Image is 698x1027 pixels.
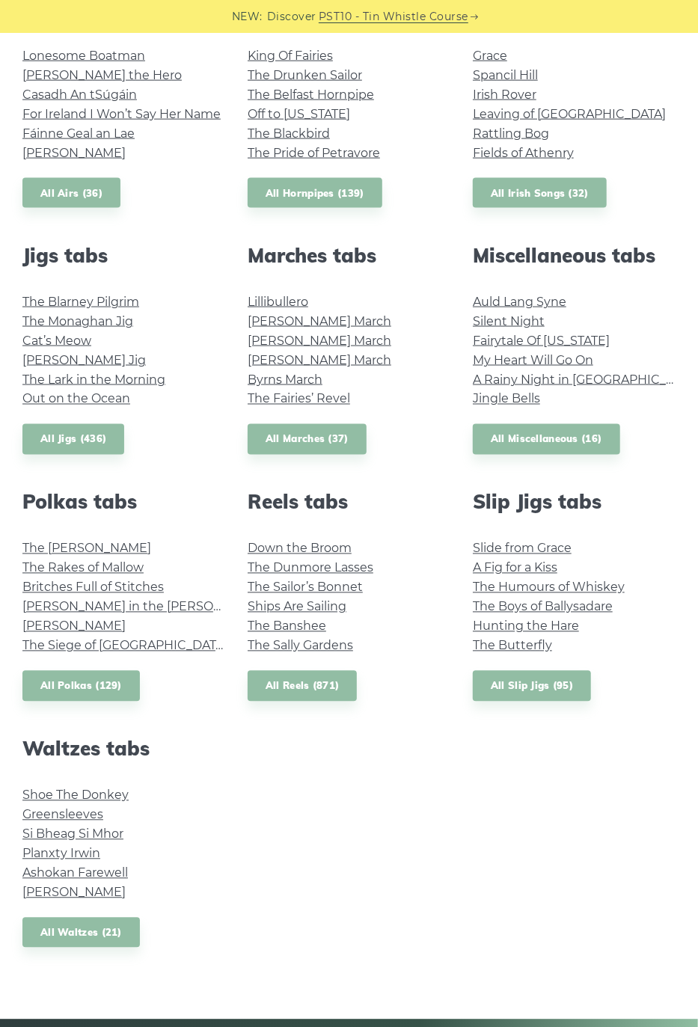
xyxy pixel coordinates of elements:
a: A Fig for a Kiss [473,561,557,575]
a: The Blarney Pilgrim [22,295,139,309]
a: All Jigs (436) [22,424,124,455]
a: [PERSON_NAME] Jig [22,353,146,367]
a: All Reels (871) [248,671,358,702]
a: Off to [US_STATE] [248,107,350,121]
a: All Polkas (129) [22,671,140,702]
a: Hunting the Hare [473,619,579,634]
a: Auld Lang Syne [473,295,566,309]
a: The Monaghan Jig [22,314,133,328]
a: Lonesome Boatman [22,49,145,63]
span: NEW: [232,8,263,25]
a: Down the Broom [248,542,352,556]
a: All Miscellaneous (16) [473,424,620,455]
a: The Butterfly [473,639,552,653]
span: Discover [267,8,316,25]
a: Shoe The Donkey [22,788,129,803]
a: All Slip Jigs (95) [473,671,591,702]
a: The Boys of Ballysadare [473,600,613,614]
a: The Pride of Petravore [248,146,380,160]
a: Casadh An tSúgáin [22,88,137,102]
a: The Banshee [248,619,326,634]
a: For Ireland I Won’t Say Her Name [22,107,221,121]
a: [PERSON_NAME] March [248,334,391,348]
a: PST10 - Tin Whistle Course [319,8,468,25]
a: All Waltzes (21) [22,918,140,948]
a: The Fairies’ Revel [248,392,350,406]
a: Leaving of [GEOGRAPHIC_DATA] [473,107,666,121]
a: Byrns March [248,373,322,387]
a: Britches Full of Stitches [22,580,164,595]
a: The Lark in the Morning [22,373,165,387]
a: The Sailor’s Bonnet [248,580,363,595]
a: Silent Night [473,314,545,328]
a: Spancil Hill [473,68,538,82]
a: Rattling Bog [473,126,549,141]
a: Ships Are Sailing [248,600,346,614]
a: Out on the Ocean [22,392,130,406]
h2: Slip Jigs tabs [473,491,676,514]
a: [PERSON_NAME] [22,886,126,900]
a: Cat’s Meow [22,334,91,348]
h2: Jigs tabs [22,244,225,267]
h2: Miscellaneous tabs [473,244,676,267]
a: Lillibullero [248,295,308,309]
a: [PERSON_NAME] March [248,314,391,328]
a: Fairytale Of [US_STATE] [473,334,610,348]
a: Ashokan Farewell [22,866,128,880]
a: The Humours of Whiskey [473,580,625,595]
a: Jingle Bells [473,392,540,406]
a: [PERSON_NAME] the Hero [22,68,182,82]
a: Si­ Bheag Si­ Mhor [22,827,123,841]
a: My Heart Will Go On [473,353,593,367]
a: The Sally Gardens [248,639,353,653]
h2: Reels tabs [248,491,450,514]
a: Grace [473,49,507,63]
a: The Siege of [GEOGRAPHIC_DATA] [22,639,227,653]
h2: Polkas tabs [22,491,225,514]
a: All Hornpipes (139) [248,178,382,209]
a: Irish Rover [473,88,536,102]
a: The Belfast Hornpipe [248,88,374,102]
a: All Irish Songs (32) [473,178,607,209]
a: [PERSON_NAME] in the [PERSON_NAME] [22,600,270,614]
a: The Rakes of Mallow [22,561,144,575]
a: The Blackbird [248,126,330,141]
a: [PERSON_NAME] [22,619,126,634]
a: The Drunken Sailor [248,68,362,82]
a: Planxty Irwin [22,847,100,861]
a: [PERSON_NAME] [22,146,126,160]
a: All Airs (36) [22,178,120,209]
a: King Of Fairies [248,49,333,63]
a: Slide from Grace [473,542,572,556]
h2: Waltzes tabs [22,738,225,761]
a: The Dunmore Lasses [248,561,373,575]
a: Fáinne Geal an Lae [22,126,135,141]
h2: Marches tabs [248,244,450,267]
a: [PERSON_NAME] March [248,353,391,367]
a: Greensleeves [22,808,103,822]
a: All Marches (37) [248,424,367,455]
a: Fields of Athenry [473,146,574,160]
a: The [PERSON_NAME] [22,542,151,556]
